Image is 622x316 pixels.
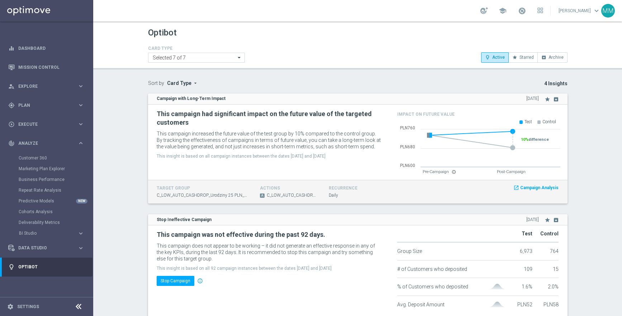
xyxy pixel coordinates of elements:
i: keyboard_arrow_right [77,140,84,147]
i: keyboard_arrow_right [77,121,84,128]
div: Customer 360 [19,153,92,163]
i: archive [553,217,559,223]
span: . [537,120,541,124]
div: MM [601,4,615,18]
button: gps_fixed Plan keyboard_arrow_right [8,102,85,108]
i: settings [7,303,14,310]
i: info_outline [195,277,205,285]
i: lightbulb_outline [485,55,490,60]
a: Cohorts Analysis [19,209,75,215]
i: star [545,96,550,102]
td: 15 [532,260,559,278]
a: Business Performance [19,177,75,182]
i: track_changes [8,140,15,147]
div: Marketing Plan Explorer [19,163,92,174]
button: equalizer Dashboard [8,46,85,51]
span: 10% [521,137,528,142]
div: BI Studio [19,228,92,239]
i: equalizer [8,45,15,52]
div: Mission Control [8,64,85,70]
i: keyboard_arrow_right [77,83,84,90]
span: Control [540,231,559,237]
div: person_search Explore keyboard_arrow_right [8,83,85,89]
strong: Stop Ineffective Campaign [157,217,212,222]
i: play_circle_outline [8,121,15,128]
i: person_search [8,83,15,90]
div: Execute [8,121,77,128]
button: Data Studio keyboard_arrow_right [8,245,85,251]
h4: recurrence [329,186,387,191]
i: launch [513,185,519,191]
td: # of Customers who deposited [397,260,488,278]
button: BI Studio keyboard_arrow_right [19,230,85,236]
p: This insight is based on all campaign instances between the dates [DATE] and [DATE] [157,153,387,159]
a: Predictive Models [19,198,75,204]
td: 109 [506,260,532,278]
span: [DATE] [526,217,539,223]
i: gps_fixed [8,102,15,109]
td: 764 [532,242,559,260]
h4: target group [157,186,249,191]
div: Optibot [8,258,84,277]
a: Settings [17,305,39,309]
h2: This campaign had significant impact on the future value of the targeted customers [157,110,381,127]
td: Avg. Deposit Amount [397,296,488,313]
span: Selected 7 of 7 [151,54,187,61]
div: Analyze [8,140,77,147]
i: arrow_drop_down [193,80,198,86]
span: Card Type [167,80,191,86]
button: Stop Campaign [157,276,194,286]
button: archive [551,93,559,102]
div: BI Studio [19,231,77,235]
span: Analyze [18,141,77,145]
span: Control [542,119,556,124]
label: Sort by [148,80,164,86]
button: star [545,93,550,102]
span: Archive [549,55,564,60]
span: Test [522,231,532,237]
i: archive [541,55,546,60]
strong: Campaign with Long-Term Impact [157,96,225,101]
span: C_LOW_AUTO_CASHDROP_Urodziny 25 PLN_DAILY [267,192,318,198]
button: track_changes Analyze keyboard_arrow_right [8,140,85,146]
td: Group Size [397,242,488,260]
button: lightbulb Optibot [8,264,85,270]
td: 1.6% [506,278,532,296]
span: keyboard_arrow_down [593,7,600,15]
a: Deliverability Metrics [19,220,75,225]
h4: actions [260,186,318,191]
span: school [499,7,507,15]
i: archive [553,96,559,102]
div: Dashboard [8,39,84,58]
a: Optibot [18,258,84,277]
i: lightbulb [8,264,15,270]
a: Mission Control [18,58,84,77]
i: info_outline [450,170,458,174]
span: A [260,193,265,198]
p: 4 Insights [256,80,568,87]
div: Plan [8,102,77,109]
h4: IMPACT ON FUTURE VALUE [397,112,559,117]
span: Campaign Analysis [520,185,559,191]
h4: CARD TYPE [148,46,245,51]
button: play_circle_outline Execute keyboard_arrow_right [8,121,85,127]
span: Execute [18,122,77,126]
div: Repeat Rate Analysis [19,185,92,196]
i: keyboard_arrow_right [77,102,84,109]
p: This campaign increased the future value of the test group by 10% compared to the control group. ... [157,130,381,150]
span: [DATE] [526,96,539,102]
td: PLN58 [532,296,559,313]
div: Cohorts Analysis [19,206,92,217]
span: Data Studio [18,246,77,250]
span: difference [528,137,549,142]
span: Starred [519,55,534,60]
button: star [545,214,550,223]
span: Active [492,55,505,60]
div: Deliverability Metrics [19,217,92,228]
ng-select: Anomaly Detection, Best Campaign of the Week, Campaign with Long-Term Impact, Migration Alert, Re... [148,53,245,63]
div: Explore [8,83,77,90]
